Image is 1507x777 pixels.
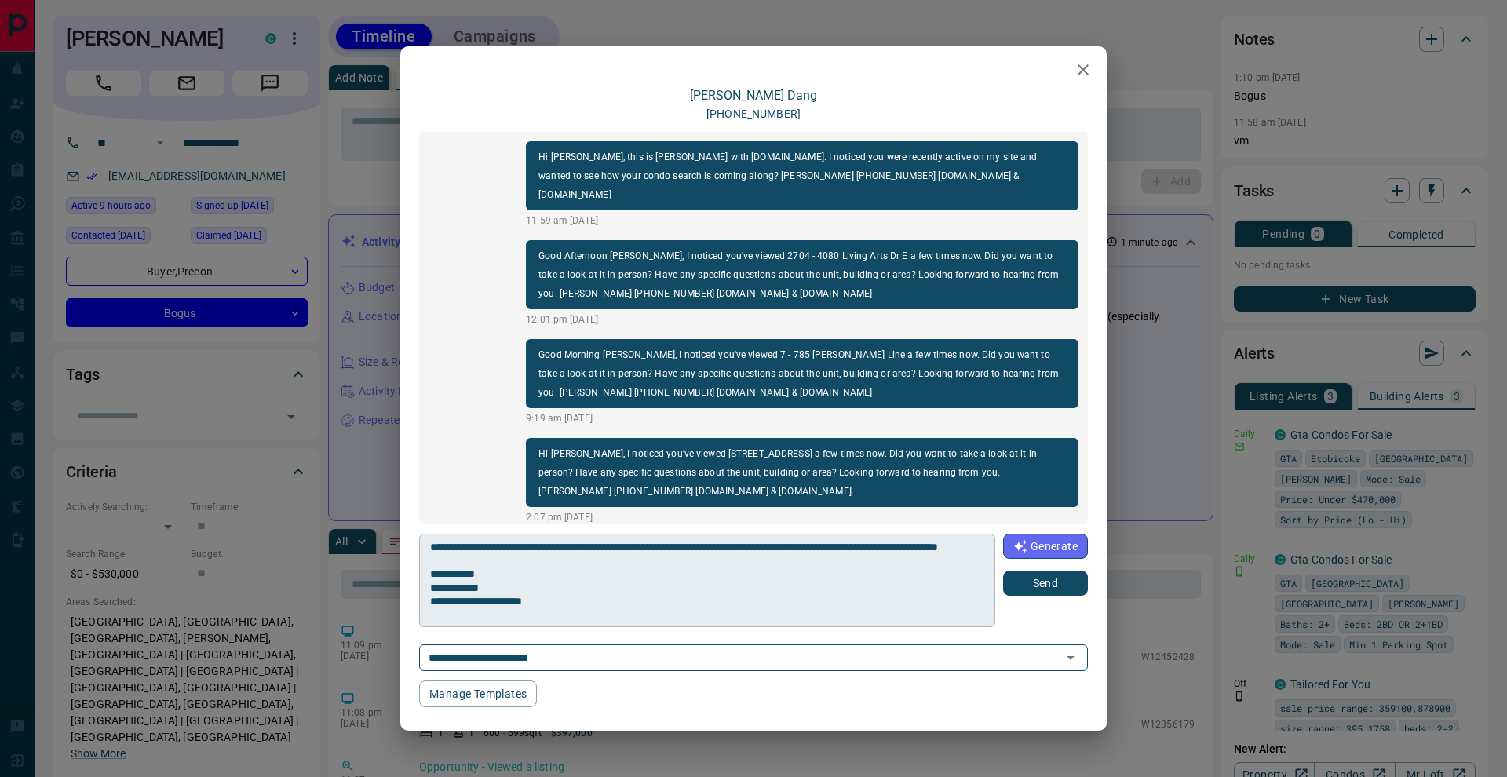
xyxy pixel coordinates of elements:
[538,444,1066,501] p: Hi [PERSON_NAME], I noticed you've viewed [STREET_ADDRESS] a few times now. Did you want to take ...
[706,106,801,122] p: [PHONE_NUMBER]
[526,510,1078,524] p: 2:07 pm [DATE]
[526,312,1078,326] p: 12:01 pm [DATE]
[1060,647,1082,669] button: Open
[526,411,1078,425] p: 9:19 am [DATE]
[419,680,537,707] button: Manage Templates
[1003,571,1088,596] button: Send
[690,88,817,103] a: [PERSON_NAME] Dang
[526,213,1078,228] p: 11:59 am [DATE]
[1003,534,1088,559] button: Generate
[538,148,1066,204] p: Hi [PERSON_NAME], this is [PERSON_NAME] with [DOMAIN_NAME]. I noticed you were recently active on...
[538,246,1066,303] p: Good Afternoon [PERSON_NAME], I noticed you've viewed 2704 - 4080 Living Arts Dr E a few times no...
[538,345,1066,402] p: Good Morning [PERSON_NAME], I noticed you've viewed 7 - 785 [PERSON_NAME] Line a few times now. D...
